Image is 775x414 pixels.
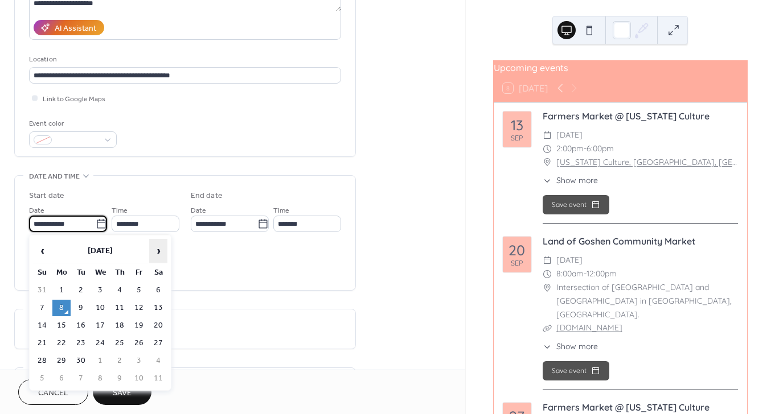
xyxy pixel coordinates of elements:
div: ​ [543,142,552,156]
td: 8 [52,300,71,316]
th: Th [110,264,129,281]
td: 28 [33,353,51,369]
td: 27 [149,335,167,351]
span: Show more [556,175,598,187]
span: Cancel [38,387,68,399]
span: Date and time [29,171,80,183]
button: Save [93,379,151,405]
td: 5 [33,370,51,387]
th: Fr [130,264,148,281]
td: 9 [72,300,90,316]
button: Cancel [18,379,88,405]
div: AI Assistant [55,23,96,35]
td: 3 [130,353,148,369]
button: ​Show more [543,175,598,187]
span: Save [113,387,132,399]
td: 31 [33,282,51,299]
td: 12 [130,300,148,316]
span: 12:00pm [587,267,617,281]
span: Show more [556,341,598,353]
th: [DATE] [52,239,148,263]
td: 1 [91,353,109,369]
a: [US_STATE] Culture, [GEOGRAPHIC_DATA], [GEOGRAPHIC_DATA] [556,156,738,169]
span: 6:00pm [587,142,614,156]
div: ​ [543,321,552,335]
td: 10 [91,300,109,316]
button: Save event [543,361,609,380]
th: Tu [72,264,90,281]
span: [DATE] [556,129,583,142]
td: 9 [110,370,129,387]
td: 4 [149,353,167,369]
td: 13 [149,300,167,316]
a: Land of Goshen Community Market [543,235,695,247]
td: 10 [130,370,148,387]
td: 22 [52,335,71,351]
button: Save event [543,195,609,214]
td: 1 [52,282,71,299]
span: Time [112,205,128,217]
td: 26 [130,335,148,351]
div: 13 [511,118,523,132]
td: 7 [33,300,51,316]
span: › [150,239,167,262]
span: [DATE] [556,254,583,267]
td: 24 [91,335,109,351]
td: 19 [130,317,148,334]
th: Sa [149,264,167,281]
span: Intersection of [GEOGRAPHIC_DATA] and [GEOGRAPHIC_DATA] in [GEOGRAPHIC_DATA], [GEOGRAPHIC_DATA]. [556,281,738,321]
td: 6 [52,370,71,387]
td: 11 [149,370,167,387]
span: 2:00pm [556,142,584,156]
span: Link to Google Maps [43,93,105,105]
span: 8:00am [556,267,584,281]
th: Mo [52,264,71,281]
td: 11 [110,300,129,316]
button: ​Show more [543,341,598,353]
td: 21 [33,335,51,351]
span: - [584,142,587,156]
div: ​ [543,156,552,169]
span: Date [29,205,44,217]
div: Start date [29,190,64,202]
span: Date [191,205,206,217]
td: 18 [110,317,129,334]
td: 25 [110,335,129,351]
div: Farmers Market @ [US_STATE] Culture [543,109,738,123]
div: Sep [511,259,523,267]
td: 2 [110,353,129,369]
td: 5 [130,282,148,299]
span: ‹ [34,239,51,262]
span: - [584,267,587,281]
td: 17 [91,317,109,334]
div: Sep [511,134,523,142]
td: 4 [110,282,129,299]
td: 23 [72,335,90,351]
th: We [91,264,109,281]
td: 20 [149,317,167,334]
td: 29 [52,353,71,369]
div: Location [29,53,339,65]
a: [DOMAIN_NAME] [556,322,622,333]
span: Time [273,205,289,217]
div: Upcoming events [494,61,747,74]
button: AI Assistant [34,20,104,35]
td: 3 [91,282,109,299]
td: 6 [149,282,167,299]
div: Farmers Market @ [US_STATE] Culture [543,400,738,414]
div: Event color [29,118,114,130]
td: 14 [33,317,51,334]
td: 7 [72,370,90,387]
div: ​ [543,267,552,281]
div: ​ [543,129,552,142]
div: ​ [543,341,552,353]
td: 2 [72,282,90,299]
div: End date [191,190,223,202]
td: 30 [72,353,90,369]
div: 20 [509,243,525,257]
div: ​ [543,281,552,295]
td: 16 [72,317,90,334]
td: 15 [52,317,71,334]
th: Su [33,264,51,281]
